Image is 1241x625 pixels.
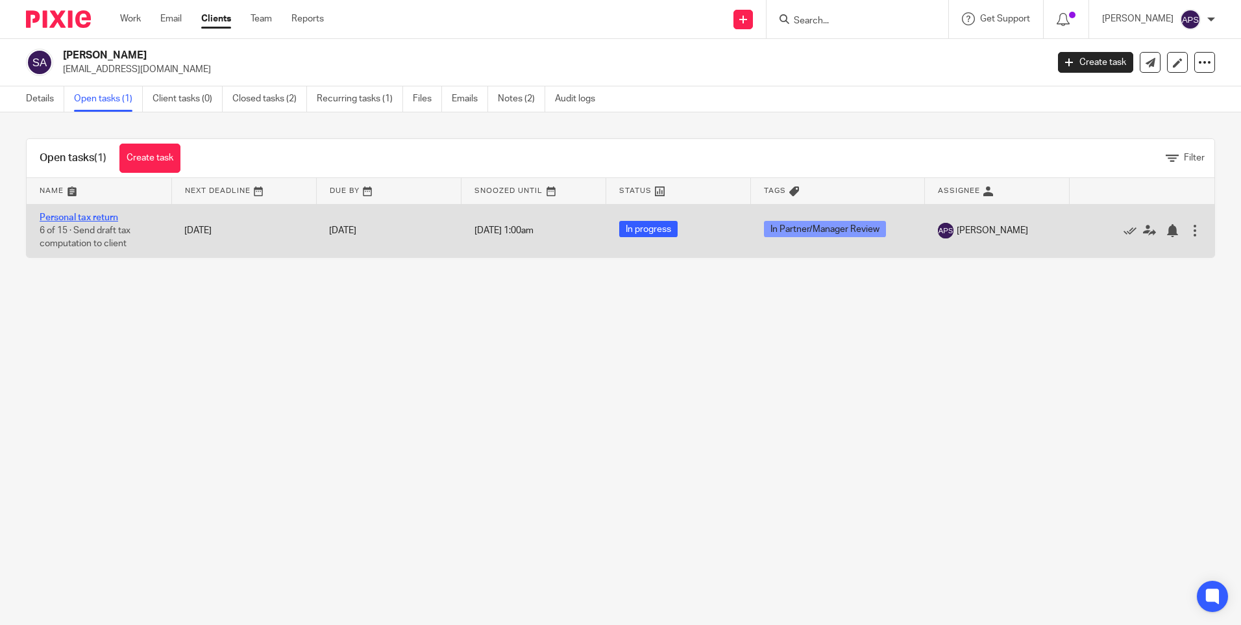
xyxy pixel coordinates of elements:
[1058,52,1133,73] a: Create task
[40,226,130,249] span: 6 of 15 · Send draft tax computation to client
[63,49,843,62] h2: [PERSON_NAME]
[26,49,53,76] img: svg%3E
[232,86,307,112] a: Closed tasks (2)
[793,16,909,27] input: Search
[452,86,488,112] a: Emails
[764,221,886,237] span: In Partner/Manager Review
[474,226,534,235] span: [DATE] 1:00am
[63,63,1038,76] p: [EMAIL_ADDRESS][DOMAIN_NAME]
[171,204,316,257] td: [DATE]
[291,12,324,25] a: Reports
[251,12,272,25] a: Team
[619,187,652,194] span: Status
[938,223,953,238] img: svg%3E
[40,213,118,222] a: Personal tax return
[26,86,64,112] a: Details
[329,226,356,235] span: [DATE]
[764,187,786,194] span: Tags
[40,151,106,165] h1: Open tasks
[1102,12,1173,25] p: [PERSON_NAME]
[980,14,1030,23] span: Get Support
[619,221,678,237] span: In progress
[1184,153,1205,162] span: Filter
[120,12,141,25] a: Work
[957,224,1028,237] span: [PERSON_NAME]
[474,187,543,194] span: Snoozed Until
[160,12,182,25] a: Email
[555,86,605,112] a: Audit logs
[119,144,180,173] a: Create task
[317,86,403,112] a: Recurring tasks (1)
[94,153,106,163] span: (1)
[26,10,91,28] img: Pixie
[1124,224,1143,237] a: Mark as done
[1180,9,1201,30] img: svg%3E
[413,86,442,112] a: Files
[74,86,143,112] a: Open tasks (1)
[201,12,231,25] a: Clients
[153,86,223,112] a: Client tasks (0)
[498,86,545,112] a: Notes (2)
